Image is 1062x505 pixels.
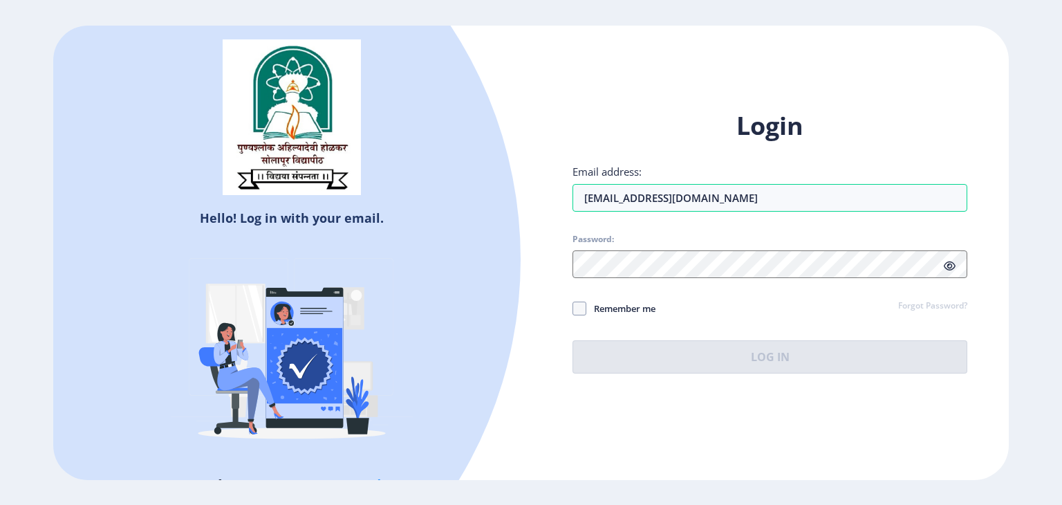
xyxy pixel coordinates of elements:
label: Password: [572,234,614,245]
span: Remember me [586,300,655,317]
a: Forgot Password? [898,300,967,313]
img: sulogo.png [223,39,361,196]
label: Email address: [572,165,642,178]
h5: Don't have an account? [64,474,521,496]
input: Email address [572,184,967,212]
a: Register [349,475,412,495]
h1: Login [572,109,967,143]
button: Log In [572,340,967,374]
img: Verified-rafiki.svg [171,232,413,474]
